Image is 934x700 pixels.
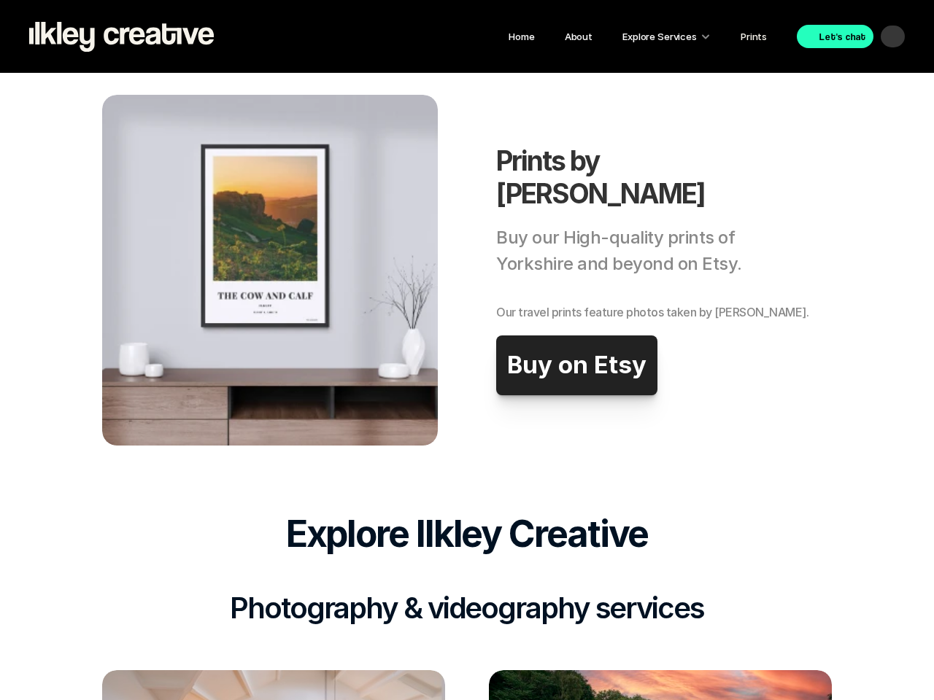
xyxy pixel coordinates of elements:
[230,512,704,626] h2: Photography & videography services
[622,27,697,46] p: Explore Services
[496,145,773,210] h1: Prints by [PERSON_NAME]
[741,31,767,42] a: Prints
[286,512,649,556] span: Explore Ilkley Creative
[565,31,593,42] a: About
[509,31,534,42] a: Home
[797,25,873,48] a: Let's chat
[496,303,825,321] h2: Our travel prints feature photos taken by [PERSON_NAME].
[496,225,825,303] h2: Buy our High-quality prints of Yorkshire and beyond on Etsy.
[819,27,866,46] p: Let's chat
[496,335,657,395] a: Buy on Etsy
[507,351,647,380] p: Buy on Etsy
